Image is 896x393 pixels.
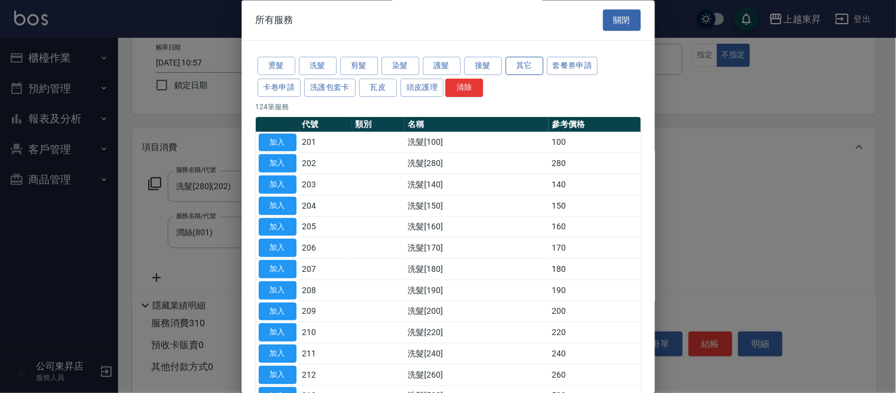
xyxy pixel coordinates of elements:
[299,322,352,343] td: 210
[259,155,297,173] button: 加入
[340,57,378,76] button: 剪髮
[259,261,297,279] button: 加入
[405,259,549,280] td: 洗髮[180]
[400,79,444,97] button: 頭皮護理
[299,343,352,365] td: 211
[352,117,405,132] th: 類別
[299,132,352,154] td: 201
[299,301,352,323] td: 209
[299,238,352,259] td: 206
[405,153,549,174] td: 洗髮[280]
[549,238,640,259] td: 170
[405,132,549,154] td: 洗髮[100]
[259,134,297,152] button: 加入
[405,196,549,217] td: 洗髮[150]
[405,238,549,259] td: 洗髮[170]
[549,322,640,343] td: 220
[405,174,549,196] td: 洗髮[140]
[258,57,295,76] button: 燙髮
[382,57,419,76] button: 染髮
[405,217,549,238] td: 洗髮[160]
[259,366,297,384] button: 加入
[359,79,397,97] button: 瓦皮
[259,239,297,258] button: 加入
[549,132,640,154] td: 100
[299,196,352,217] td: 204
[405,365,549,386] td: 洗髮[260]
[549,117,640,132] th: 參考價格
[259,197,297,215] button: 加入
[603,9,641,31] button: 關閉
[549,217,640,238] td: 160
[259,218,297,236] button: 加入
[405,343,549,365] td: 洗髮[240]
[405,280,549,301] td: 洗髮[190]
[506,57,543,76] button: 其它
[464,57,502,76] button: 接髮
[549,301,640,323] td: 200
[299,259,352,280] td: 207
[547,57,598,76] button: 套餐券申請
[423,57,461,76] button: 護髮
[259,345,297,363] button: 加入
[549,280,640,301] td: 190
[549,259,640,280] td: 180
[549,196,640,217] td: 150
[299,280,352,301] td: 208
[299,57,337,76] button: 洗髮
[549,174,640,196] td: 140
[405,117,549,132] th: 名稱
[549,343,640,365] td: 240
[259,324,297,342] button: 加入
[549,365,640,386] td: 260
[299,217,352,238] td: 205
[299,174,352,196] td: 203
[259,303,297,321] button: 加入
[445,79,483,97] button: 清除
[256,102,641,112] p: 124 筆服務
[299,153,352,174] td: 202
[258,79,301,97] button: 卡卷申請
[304,79,356,97] button: 洗護包套卡
[405,322,549,343] td: 洗髮[220]
[259,176,297,194] button: 加入
[549,153,640,174] td: 280
[256,14,294,26] span: 所有服務
[405,301,549,323] td: 洗髮[200]
[259,281,297,300] button: 加入
[299,117,352,132] th: 代號
[299,365,352,386] td: 212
